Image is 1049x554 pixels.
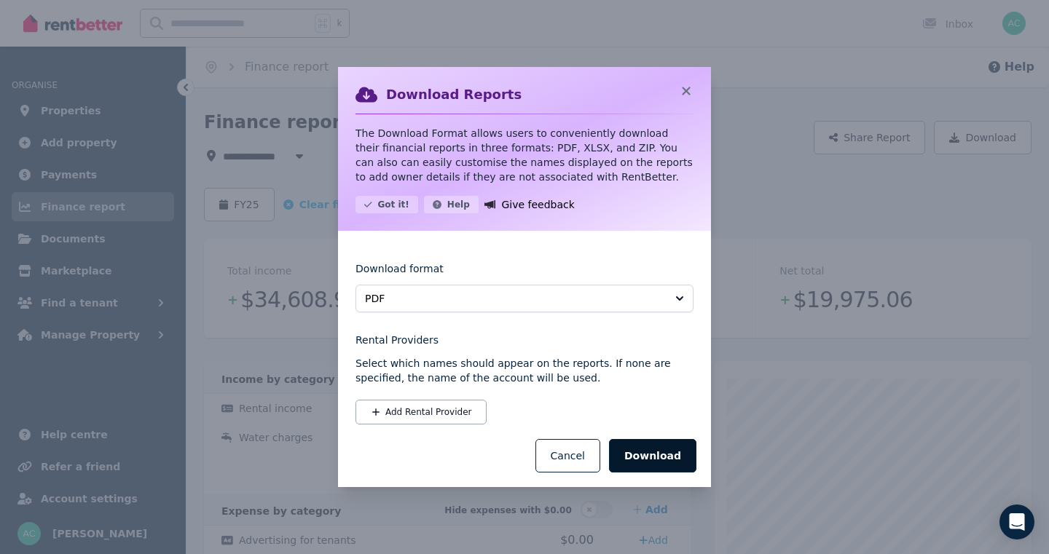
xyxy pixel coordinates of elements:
[609,439,696,472] button: Download
[355,285,694,312] button: PDF
[999,504,1034,539] div: Open Intercom Messenger
[355,356,694,385] p: Select which names should appear on the reports. If none are specified, the name of the account w...
[365,291,664,306] span: PDF
[386,84,522,105] h2: Download Reports
[484,196,575,213] a: Give feedback
[355,400,487,424] button: Add Rental Provider
[424,196,479,213] button: Help
[355,261,444,285] label: Download format
[355,196,418,213] button: Got it!
[355,333,694,347] legend: Rental Providers
[355,126,694,184] p: The Download Format allows users to conveniently download their financial reports in three format...
[535,439,600,472] button: Cancel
